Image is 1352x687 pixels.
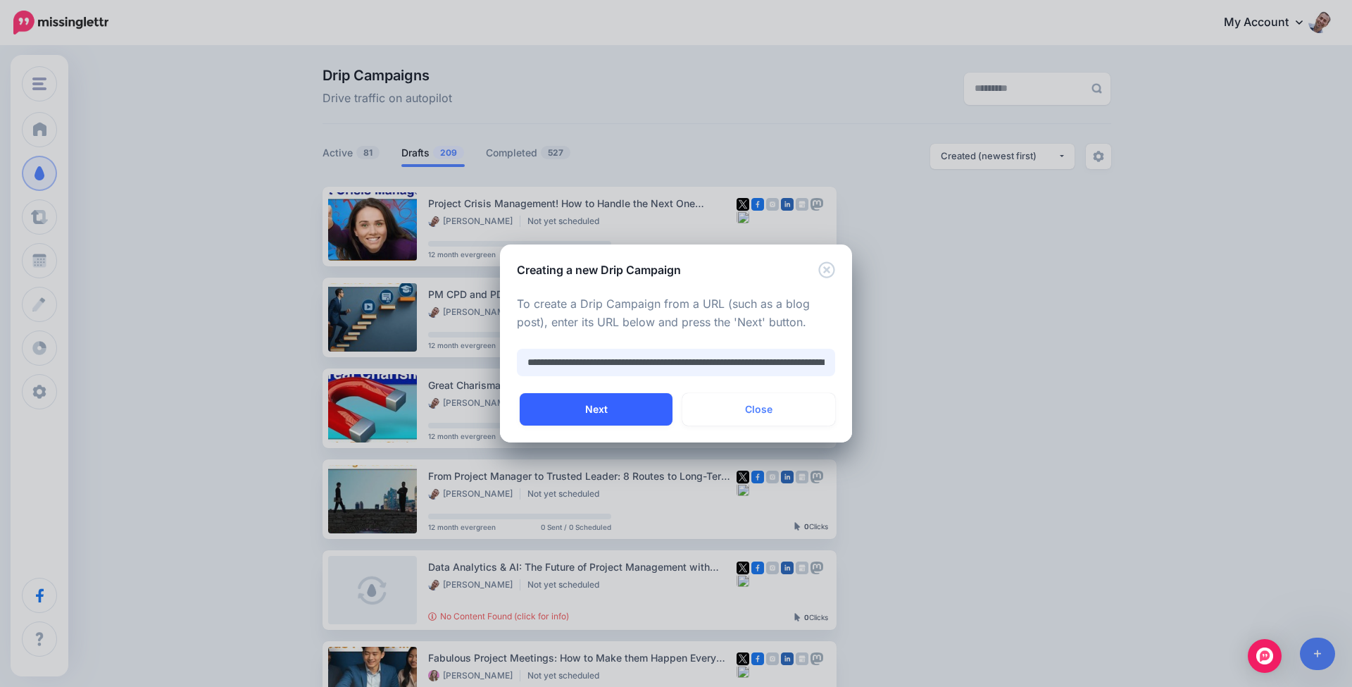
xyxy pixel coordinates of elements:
[1248,639,1282,673] div: Open Intercom Messenger
[520,393,672,426] button: Next
[682,393,835,426] button: Close
[517,261,681,278] h5: Creating a new Drip Campaign
[517,295,835,332] p: To create a Drip Campaign from a URL (such as a blog post), enter its URL below and press the 'Ne...
[818,261,835,279] button: Close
